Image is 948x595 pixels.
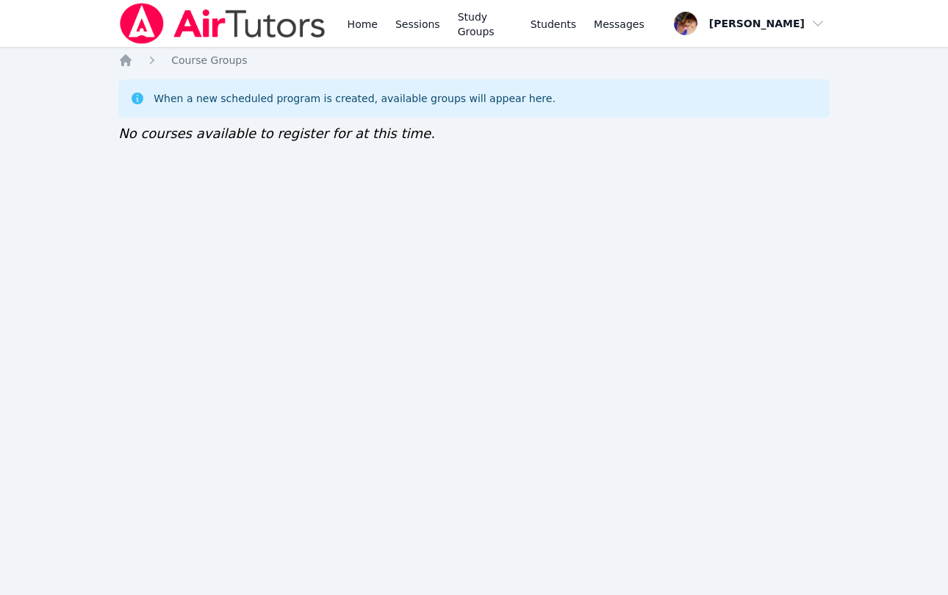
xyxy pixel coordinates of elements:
[118,3,326,44] img: Air Tutors
[171,54,247,66] span: Course Groups
[171,53,247,68] a: Course Groups
[154,91,556,106] div: When a new scheduled program is created, available groups will appear here.
[594,17,644,32] span: Messages
[118,126,435,141] span: No courses available to register for at this time.
[118,53,830,68] nav: Breadcrumb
